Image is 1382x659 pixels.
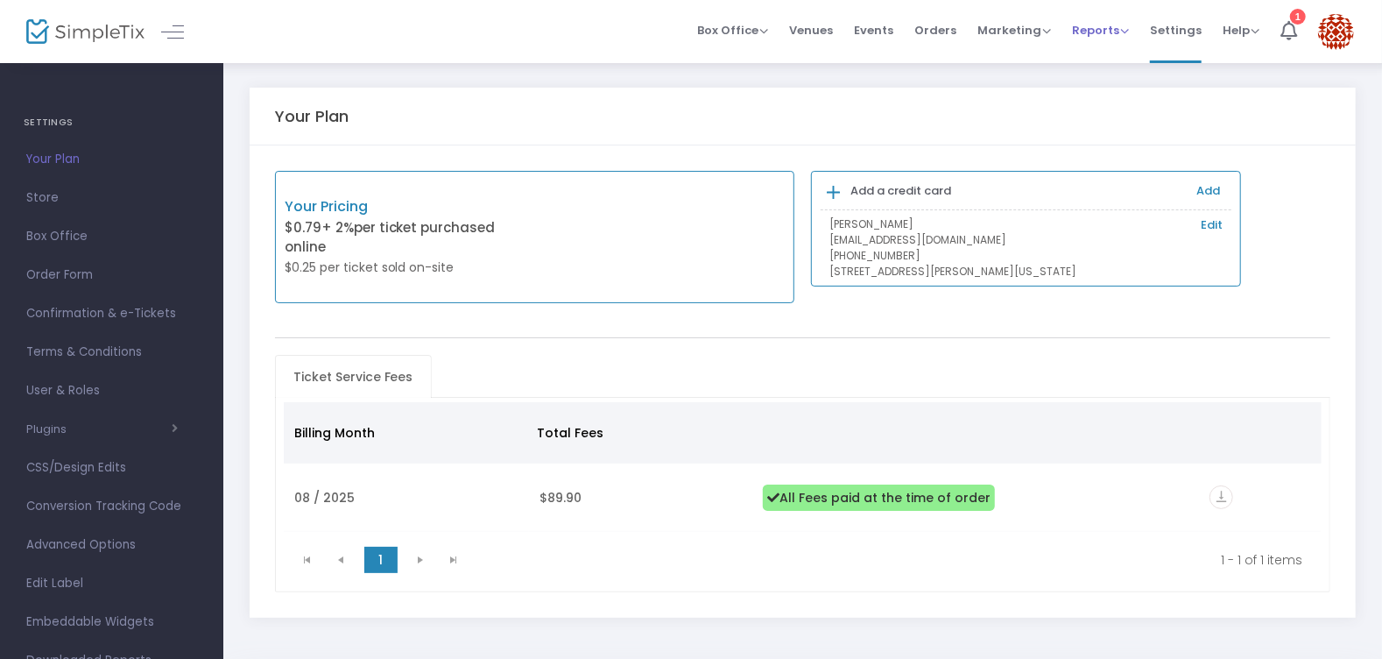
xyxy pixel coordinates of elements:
[26,225,197,248] span: Box Office
[26,302,197,325] span: Confirmation & e-Tickets
[26,187,197,209] span: Store
[26,572,197,595] span: Edit Label
[763,485,995,511] span: All Fees paid at the time of order
[829,264,1223,280] p: [STREET_ADDRESS][PERSON_NAME][US_STATE]
[26,611,197,634] span: Embeddable Widgets
[829,248,1223,264] p: [PHONE_NUMBER]
[294,489,355,507] span: 08 / 2025
[26,341,197,364] span: Terms & Conditions
[527,402,749,464] th: Total Fees
[26,457,197,479] span: CSS/Design Edits
[854,8,893,53] span: Events
[26,495,197,518] span: Conversion Tracking Code
[1223,22,1259,39] span: Help
[26,379,197,402] span: User & Roles
[1209,485,1233,509] i: vertical_align_bottom
[283,363,424,391] span: Ticket Service Fees
[26,422,178,436] button: Plugins
[1072,22,1129,39] span: Reports
[851,182,952,199] b: Add a credit card
[1209,491,1233,508] a: vertical_align_bottom
[1201,216,1223,234] a: Edit
[285,259,535,277] p: $0.25 per ticket sold on-site
[321,218,354,237] span: + 2%
[1290,9,1306,25] div: 1
[829,232,1223,248] p: [EMAIL_ADDRESS][DOMAIN_NAME]
[26,534,197,556] span: Advanced Options
[24,105,200,140] h4: SETTINGS
[284,402,527,464] th: Billing Month
[285,196,535,217] p: Your Pricing
[539,489,582,507] span: $89.90
[275,107,349,126] h5: Your Plan
[284,402,1322,532] div: Data table
[483,551,1303,569] kendo-pager-info: 1 - 1 of 1 items
[364,547,398,573] span: Page 1
[1150,8,1202,53] span: Settings
[1196,182,1220,199] a: Add
[697,22,768,39] span: Box Office
[26,148,197,171] span: Your Plan
[829,216,1223,232] p: [PERSON_NAME]
[914,8,956,53] span: Orders
[977,22,1051,39] span: Marketing
[26,264,197,287] span: Order Form
[285,218,535,258] p: $0.79 per ticket purchased online
[789,8,833,53] span: Venues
